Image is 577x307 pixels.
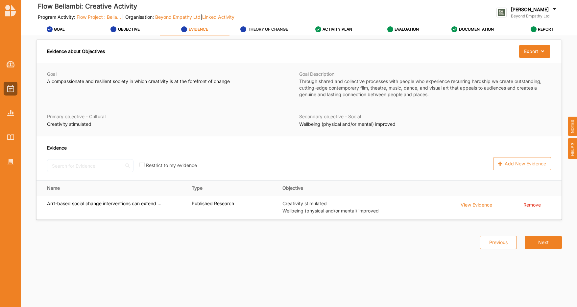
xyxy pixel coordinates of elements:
img: Organisation [7,159,14,165]
label: Arrt-based social change interventions can extend ... [47,201,161,207]
label: [PERSON_NAME] [511,7,549,13]
button: Previous [480,236,517,249]
label: OBJECTIVE [118,27,140,32]
label: GOAL [54,27,65,32]
img: logo [5,5,16,16]
label: Flow Bellambi: Creative Activity [38,1,234,12]
label: Beyond Empathy Ltd [511,14,558,19]
label: EVIDENCE [189,27,208,32]
img: Dashboard [7,61,15,68]
a: Organisation [4,155,17,169]
label: DOCUMENTATION [459,27,494,32]
label: Wellbeing (physical and/or mental) improved [282,208,451,214]
th: Name [36,181,187,196]
span: Linked Activity [202,14,234,20]
span: Flow Project : Bella... [77,14,121,20]
label: Program Activity: | Organisation: | [38,14,234,20]
label: THEORY OF CHANGE [248,27,288,32]
div: Export [524,48,538,54]
a: Library [4,130,17,144]
img: Activities [7,85,14,92]
th: Type [187,181,278,196]
div: View Evidence [461,201,492,208]
label: Published Research [192,201,234,207]
button: Export [519,45,550,58]
img: Reports [7,110,14,116]
div: Evidence about Objectives [47,45,105,58]
span: Beyond Empathy Ltd [155,14,201,20]
label: Creativity stimulated [282,201,451,207]
a: Activities [4,82,17,96]
label: ACTIVITY PLAN [323,27,352,32]
a: Dashboard [4,57,17,71]
img: Library [7,134,14,140]
button: Next [525,236,562,249]
th: Objective [278,181,456,196]
label: REPORT [538,27,554,32]
label: EVALUATION [395,27,419,32]
img: logo [496,8,507,18]
a: Reports [4,106,17,120]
